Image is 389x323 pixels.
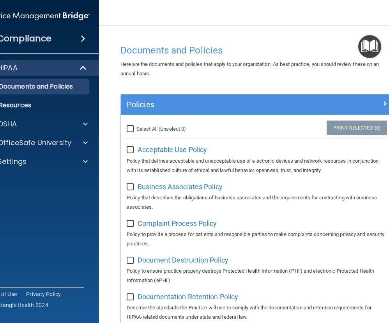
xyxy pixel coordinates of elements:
[350,269,380,299] iframe: Drift Widget Chat Controller
[120,61,379,76] span: Here are the documents and policies that apply to your organization. As best practice, you should...
[127,266,387,285] p: Policy to ensure practice properly destroys Protected Health Information ('PHI') and electronic P...
[127,126,136,132] input: Select All (Unselect 0)
[127,230,387,248] p: Policy to provide a process for patients and responsible parties to make complaints concerning pr...
[159,126,186,132] a: (Unselect 0)
[136,126,157,132] span: Select All
[127,303,387,322] p: Describe the standards the Practice will use to comply with the documentation and retention requi...
[127,100,319,109] h5: Policies
[127,156,387,175] p: Policy that defines acceptable and unacceptable use of electronic devices and network resources i...
[358,35,381,58] button: Open Resource Center
[138,183,223,191] span: Business Associates Policy
[127,193,387,212] p: Policy that describes the obligations of business associates and the requirements for contracting...
[138,219,217,227] span: Complaint Process Policy
[138,146,207,154] span: Acceptable Use Policy
[127,98,387,111] a: Policies
[26,290,61,298] a: Privacy Policy
[138,256,228,264] span: Document Destruction Policy
[138,293,238,301] span: Documentation Retention Policy
[327,121,387,135] a: Print Selected (0)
